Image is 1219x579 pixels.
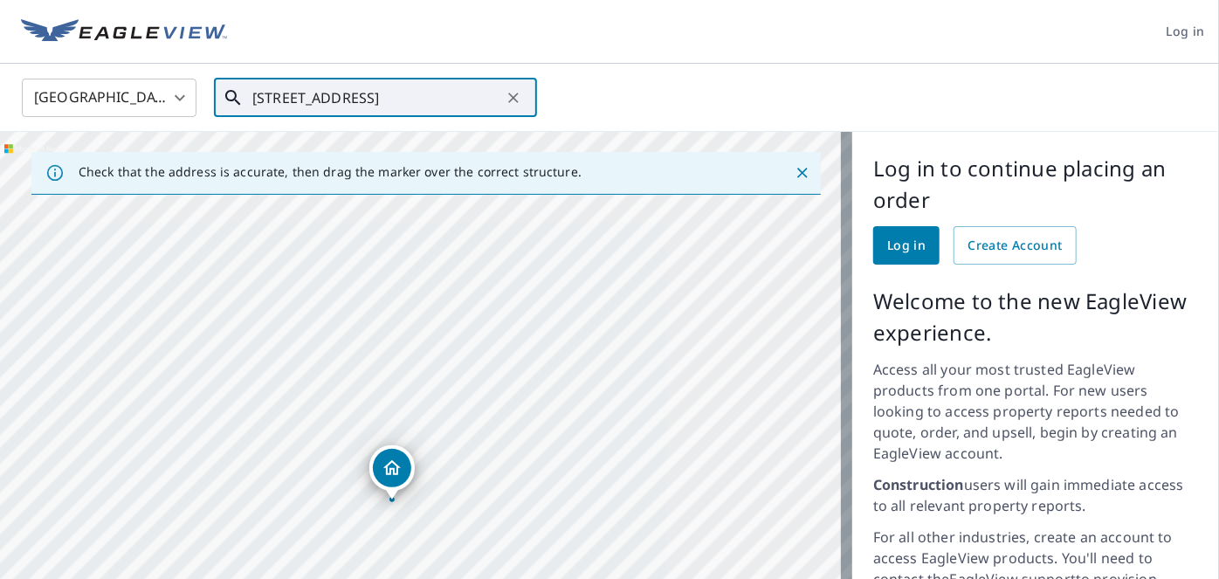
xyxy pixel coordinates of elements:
div: [GEOGRAPHIC_DATA] [22,73,196,122]
span: Log in [887,235,926,257]
strong: Construction [873,475,964,494]
p: Welcome to the new EagleView experience. [873,286,1198,348]
div: Dropped pin, building 1, Residential property, 3386 Main St Fayette, ME 04349 [369,445,415,500]
span: Log in [1167,21,1205,43]
p: Log in to continue placing an order [873,153,1198,216]
a: Create Account [954,226,1077,265]
p: Access all your most trusted EagleView products from one portal. For new users looking to access ... [873,359,1198,464]
button: Clear [501,86,526,110]
p: Check that the address is accurate, then drag the marker over the correct structure. [79,164,582,180]
p: users will gain immediate access to all relevant property reports. [873,474,1198,516]
button: Close [791,162,814,184]
img: EV Logo [21,19,227,45]
span: Create Account [968,235,1063,257]
input: Search by address or latitude-longitude [252,73,501,122]
a: Log in [873,226,940,265]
